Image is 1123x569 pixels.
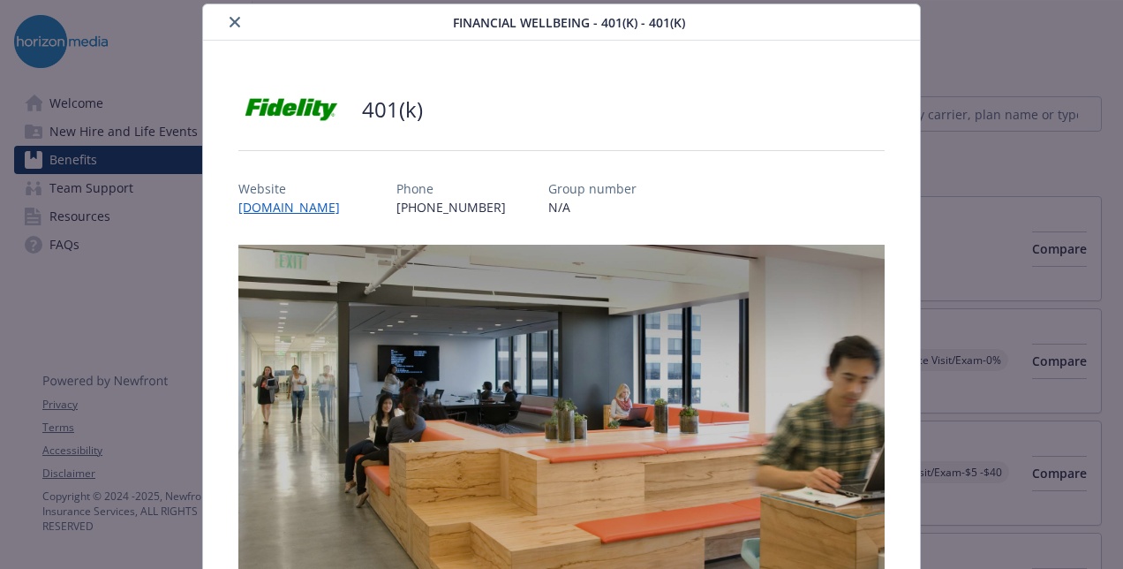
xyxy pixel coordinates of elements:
p: Website [238,179,354,198]
span: Financial Wellbeing - 401(k) - 401(k) [453,13,685,32]
p: Group number [548,179,637,198]
button: close [224,11,245,33]
img: Fidelity Investments [238,83,344,136]
p: [PHONE_NUMBER] [396,198,506,216]
h2: 401(k) [362,95,423,125]
p: N/A [548,198,637,216]
a: [DOMAIN_NAME] [238,199,354,216]
p: Phone [396,179,506,198]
